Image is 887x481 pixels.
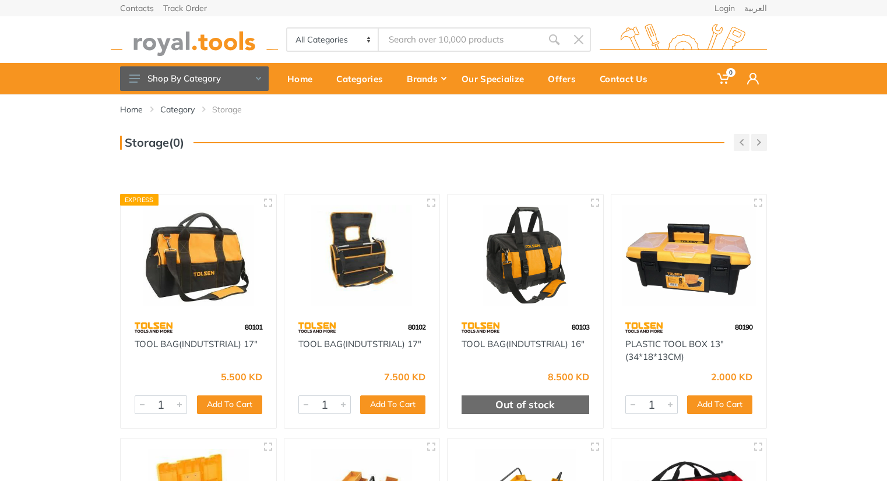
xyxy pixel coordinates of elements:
[295,205,430,306] img: Royal Tools - TOOL BAG(INDUTSTRIAL) 17
[120,104,767,115] nav: breadcrumb
[120,4,154,12] a: Contacts
[287,29,379,51] select: Category
[212,104,259,115] li: Storage
[548,372,589,381] div: 8.500 KD
[379,27,542,52] input: Site search
[622,205,756,306] img: Royal Tools - PLASTIC TOOL BOX 13
[453,63,540,94] a: Our Specialize
[625,338,724,363] a: PLASTIC TOOL BOX 13"(34*18*13CM)
[592,63,663,94] a: Contact Us
[160,104,195,115] a: Category
[360,395,425,414] button: Add To Cart
[458,205,593,306] img: Royal Tools - TOOL BAG(INDUTSTRIAL) 16
[135,338,258,349] a: TOOL BAG(INDUTSTRIAL) 17"
[540,66,592,91] div: Offers
[453,66,540,91] div: Our Specialize
[711,372,752,381] div: 2.000 KD
[120,66,269,91] button: Shop By Category
[625,317,663,338] img: 64.webp
[408,323,425,331] span: 80102
[328,66,399,91] div: Categories
[328,63,399,94] a: Categories
[131,205,266,306] img: Royal Tools - TOOL BAG(INDUTSTRIAL) 17
[135,317,173,338] img: 64.webp
[592,66,663,91] div: Contact Us
[384,372,425,381] div: 7.500 KD
[735,323,752,331] span: 80190
[245,323,262,331] span: 80101
[221,372,262,381] div: 5.500 KD
[163,4,207,12] a: Track Order
[744,4,767,12] a: العربية
[120,194,159,206] div: Express
[120,104,143,115] a: Home
[197,395,262,414] button: Add To Cart
[399,66,453,91] div: Brands
[298,317,336,338] img: 64.webp
[600,24,767,56] img: royal.tools Logo
[279,63,328,94] a: Home
[111,24,278,56] img: royal.tools Logo
[726,68,735,77] span: 0
[572,323,589,331] span: 80103
[462,338,585,349] a: TOOL BAG(INDUTSTRIAL) 16"
[298,338,421,349] a: TOOL BAG(INDUTSTRIAL) 17"
[687,395,752,414] button: Add To Cart
[540,63,592,94] a: Offers
[120,136,184,150] h3: Storage(0)
[714,4,735,12] a: Login
[279,66,328,91] div: Home
[462,395,589,414] div: Out of stock
[462,317,499,338] img: 64.webp
[709,63,739,94] a: 0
